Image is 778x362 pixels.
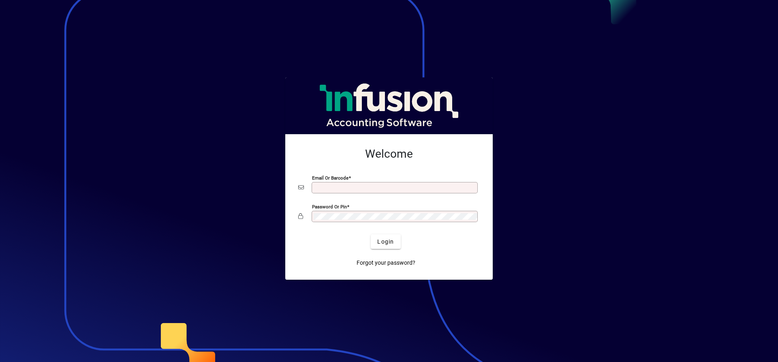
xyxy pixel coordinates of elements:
[298,147,480,161] h2: Welcome
[312,175,348,181] mat-label: Email or Barcode
[357,259,415,267] span: Forgot your password?
[312,204,347,210] mat-label: Password or Pin
[371,234,400,249] button: Login
[377,238,394,246] span: Login
[353,255,419,270] a: Forgot your password?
